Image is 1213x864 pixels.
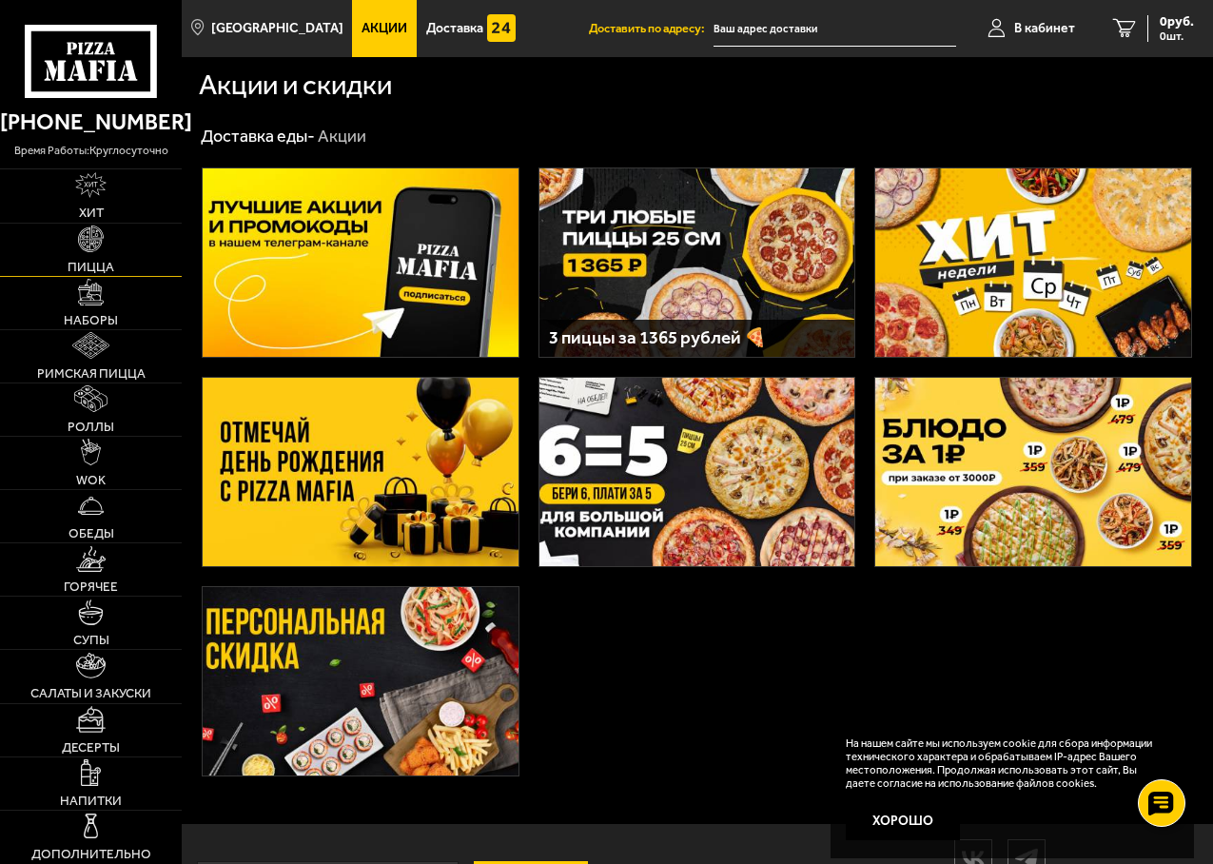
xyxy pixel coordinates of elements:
h1: Акции и скидки [199,71,392,100]
span: Римская пицца [37,367,146,381]
p: На нашем сайте мы используем cookie для сбора информации технического характера и обрабатываем IP... [846,737,1166,790]
span: Роллы [68,421,114,434]
span: 0 шт. [1160,30,1194,42]
img: 15daf4d41897b9f0e9f617042186c801.svg [487,14,516,43]
a: Доставка еды- [201,126,315,147]
span: Десерты [62,741,120,755]
span: Горячее [64,580,118,594]
span: Доставить по адресу: [589,23,714,35]
h3: 3 пиццы за 1365 рублей 🍕 [549,329,846,347]
span: Салаты и закуски [30,687,151,700]
span: Супы [73,634,109,647]
span: WOK [76,474,106,487]
span: Обеды [68,527,114,540]
span: Дополнительно [31,848,151,861]
span: Хит [79,206,104,220]
span: В кабинет [1014,22,1075,35]
span: Напитки [60,795,122,808]
span: Пицца [68,261,114,274]
span: Доставка [426,22,483,35]
div: Акции [318,126,366,147]
span: 0 руб. [1160,15,1194,29]
input: Ваш адрес доставки [714,11,956,47]
span: Наборы [64,314,118,327]
button: Хорошо [846,802,960,840]
a: 3 пиццы за 1365 рублей 🍕 [538,167,856,358]
span: Акции [362,22,407,35]
span: [GEOGRAPHIC_DATA] [211,22,343,35]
